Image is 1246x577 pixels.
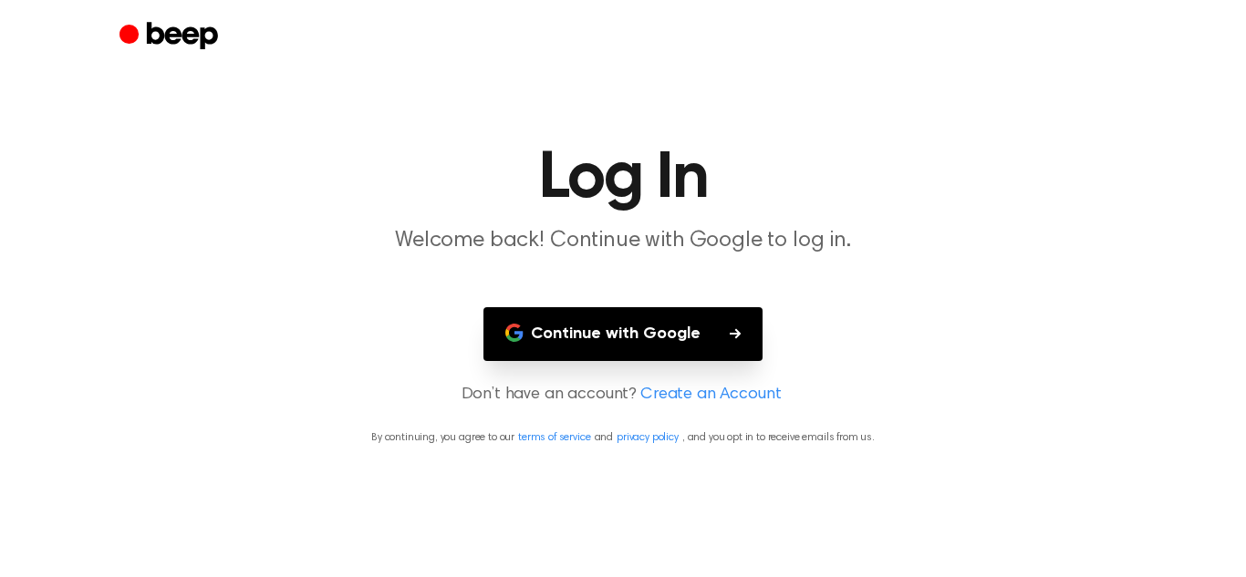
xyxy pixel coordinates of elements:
button: Continue with Google [483,307,763,361]
a: Create an Account [640,383,781,407]
h1: Log In [156,146,1090,211]
a: privacy policy [617,432,679,443]
a: terms of service [518,432,590,443]
p: Welcome back! Continue with Google to log in. [273,226,973,256]
a: Beep [119,19,223,55]
p: Don’t have an account? [22,383,1224,407]
p: By continuing, you agree to our and , and you opt in to receive emails from us. [22,429,1224,446]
